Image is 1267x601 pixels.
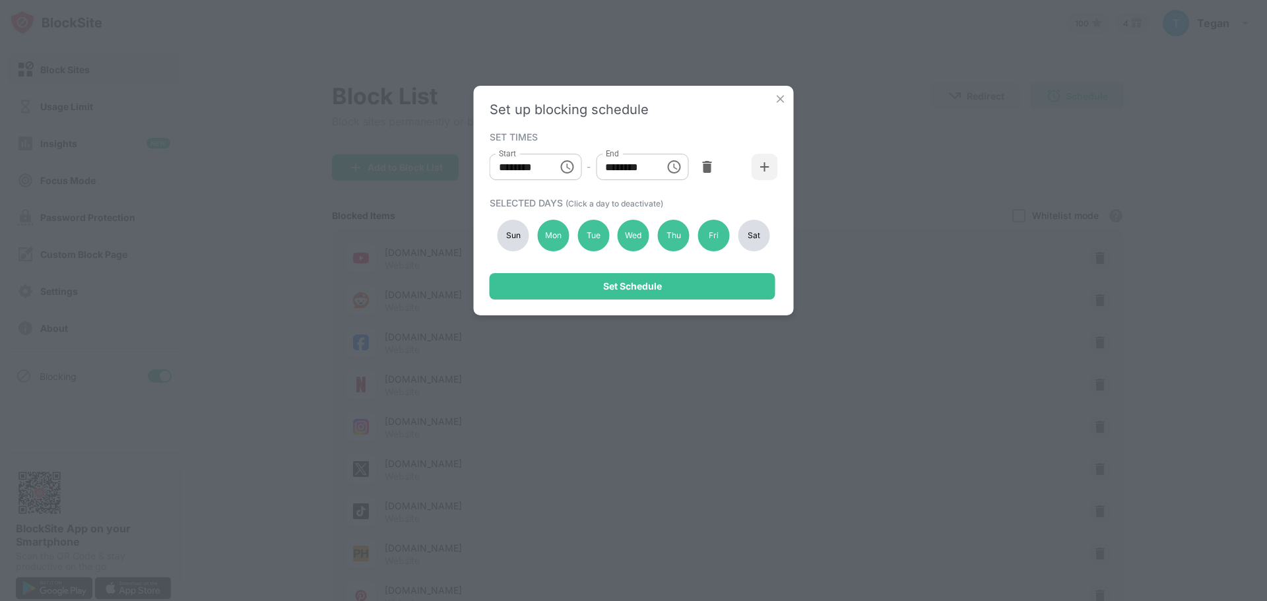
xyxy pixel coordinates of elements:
[537,220,569,251] div: Mon
[577,220,609,251] div: Tue
[490,131,775,142] div: SET TIMES
[587,160,591,174] div: -
[603,281,662,292] div: Set Schedule
[605,148,619,159] label: End
[566,199,663,208] span: (Click a day to deactivate)
[618,220,649,251] div: Wed
[554,154,580,180] button: Choose time, selected time is 8:00 AM
[498,220,529,251] div: Sun
[738,220,769,251] div: Sat
[499,148,516,159] label: Start
[658,220,690,251] div: Thu
[490,197,775,208] div: SELECTED DAYS
[698,220,730,251] div: Fri
[490,102,778,117] div: Set up blocking schedule
[774,92,787,106] img: x-button.svg
[661,154,687,180] button: Choose time, selected time is 7:00 PM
